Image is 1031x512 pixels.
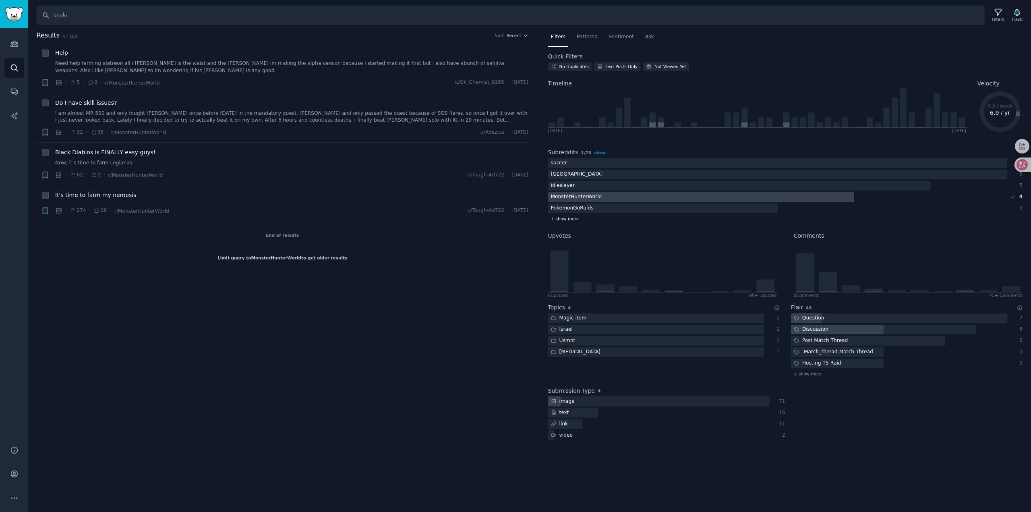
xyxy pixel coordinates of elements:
div: MonsterHunterWorld [548,192,605,202]
span: Patterns [577,33,597,41]
div: Post Match Thread [791,336,851,346]
div: 3 [1016,360,1023,367]
span: u/Ok_Chemist_9265 [455,79,504,86]
span: · [507,79,509,86]
span: 4 / 100 [62,34,77,39]
span: 2 [91,172,101,179]
span: · [83,79,84,87]
div: 11 [778,421,785,428]
span: 62 [70,172,83,179]
h2: Topics [548,303,565,312]
span: [DATE] [511,79,528,86]
a: Do I have skill issues? [55,99,117,107]
span: u/Adezius [480,129,504,136]
div: 3 [1016,348,1023,356]
span: · [507,172,509,179]
span: · [86,128,87,137]
text: 6.9 / yr [990,110,1010,116]
a: Need help farming alatreon all i [PERSON_NAME] is the waist and the [PERSON_NAME] im making the a... [55,60,528,74]
span: Results [37,31,60,41]
div: 1 [772,315,780,322]
span: · [65,207,67,215]
span: + show more [794,371,822,377]
div: 6 [1016,171,1023,178]
span: · [65,79,67,87]
span: clear [594,150,606,155]
text: 3.3 / week [988,103,1012,109]
div: :Match_thread:Match Thread [791,347,876,357]
div: [GEOGRAPHIC_DATA] [548,170,606,180]
span: · [65,171,67,179]
div: video [548,430,576,440]
input: Search Keyword [37,6,985,25]
div: 45+ Comments [990,292,1023,298]
span: 1 / 73 [581,150,592,155]
div: 5 [1016,337,1023,344]
div: Sort [495,33,504,38]
span: · [104,171,105,179]
div: link [548,419,571,429]
span: r/MonsterHunterWorld [114,208,169,214]
span: · [89,207,91,215]
div: Text Posts Only [606,64,638,69]
span: r/MonsterHunterWorld [111,130,166,135]
span: [DATE] [511,172,528,179]
div: Filters [992,17,1004,22]
span: Filters [551,33,566,41]
span: u/Tough-Ad722 [468,172,505,179]
span: [DATE] [511,129,528,136]
span: + show more [551,216,579,222]
a: Help [55,49,68,57]
div: 1 [772,326,780,333]
div: 2 [778,432,785,439]
a: I am almost MR 500 and only fought [PERSON_NAME] once before [DATE] in the mandatory quest. [PERS... [55,110,528,124]
div: idleslayer [548,181,578,191]
div: End of results [37,221,528,249]
img: GummySearch logo [5,7,23,21]
span: 4 [568,305,571,310]
span: · [507,207,509,214]
span: 43 [806,305,812,310]
div: 16 [778,409,785,417]
div: Magic item [548,313,590,323]
h2: Subreddits [548,148,578,157]
div: PokemonGoRaids [548,203,596,214]
span: 35 [91,129,104,136]
span: 4 [598,388,600,393]
div: 0 Upvote s [548,292,568,298]
span: · [100,79,102,87]
div: 3 [1016,205,1023,212]
span: · [107,128,108,137]
span: 19 [93,207,107,214]
span: 274 [70,207,86,214]
div: Track [1012,17,1023,22]
span: · [86,171,87,179]
div: Discussion [791,325,831,335]
span: r/MonsterHunterWorld [108,172,163,178]
a: Now, it's time to farm Legianas! [55,160,528,167]
a: Black Diablos is FINALLY easy guys! [55,148,155,157]
span: [DATE] [511,207,528,214]
span: r/MonsterHunterWorld [105,80,159,86]
h2: Flair [791,303,803,312]
div: 1 [772,337,780,344]
div: Not Viewed Yet [654,64,686,69]
div: soccer [548,158,570,168]
div: 1 [772,348,780,356]
div: Question [791,313,827,323]
div: 6 [1016,326,1023,333]
button: Track [1009,7,1025,24]
button: Recent [507,33,528,38]
h2: Submission Type [548,387,595,395]
span: 8 [87,79,97,86]
h2: Upvotes [548,232,571,240]
span: 32 [70,129,83,136]
span: Ask [645,33,654,41]
span: · [110,207,111,215]
a: It's time to farm my nemesis [55,191,137,199]
div: [DATE] [548,128,563,133]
